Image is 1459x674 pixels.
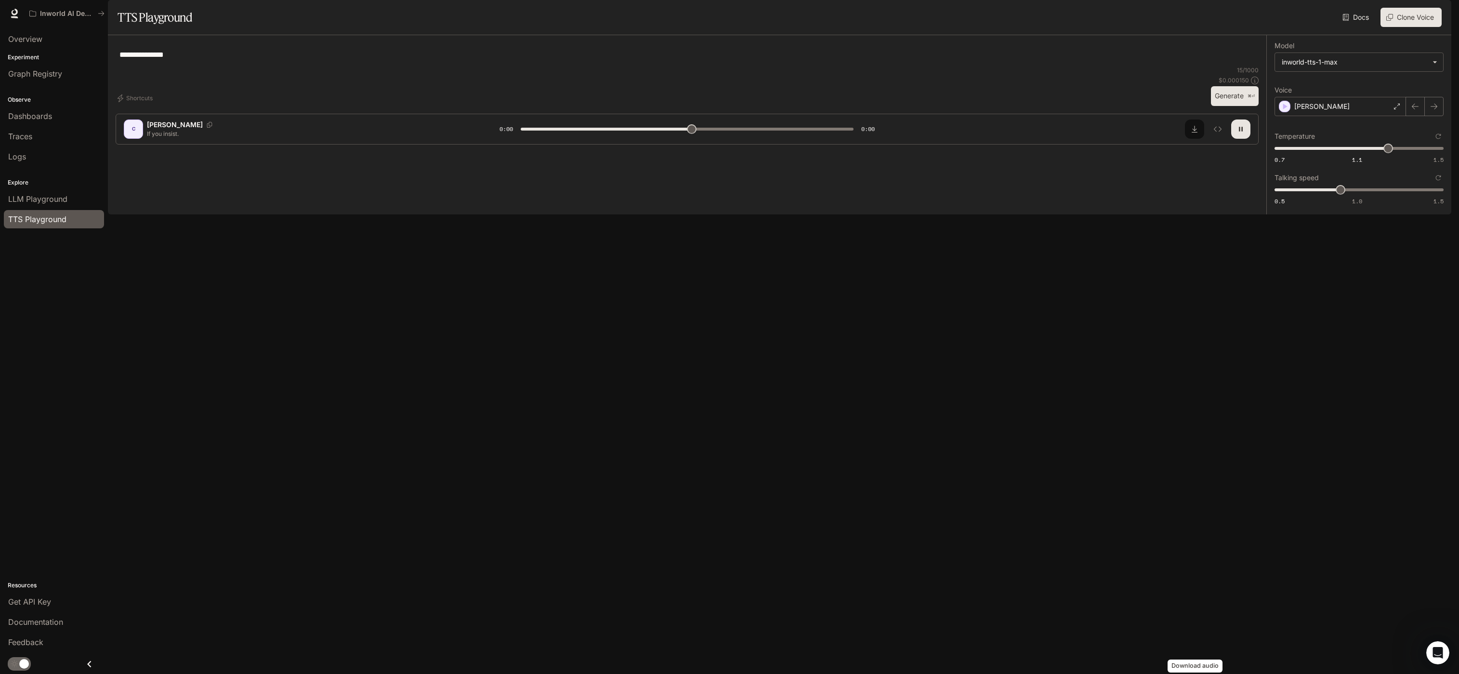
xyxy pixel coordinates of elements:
span: 0.7 [1275,156,1285,164]
p: Inworld AI Demos [40,10,94,18]
span: 0:00 [861,124,875,134]
button: Clone Voice [1380,8,1442,27]
a: Docs [1341,8,1373,27]
p: [PERSON_NAME] [1294,102,1350,111]
span: 0.5 [1275,197,1285,205]
button: Inspect [1208,119,1227,139]
button: All workspaces [25,4,109,23]
button: Download audio [1185,119,1204,139]
span: 1.1 [1352,156,1362,164]
button: Reset to default [1433,131,1444,142]
p: If you insist. [147,130,476,138]
button: Copy Voice ID [203,122,216,128]
div: Download audio [1168,660,1222,673]
p: Model [1275,42,1294,49]
iframe: Intercom live chat [1426,641,1449,664]
p: [PERSON_NAME] [147,120,203,130]
p: 15 / 1000 [1237,66,1259,74]
button: Generate⌘⏎ [1211,86,1259,106]
span: 1.5 [1433,197,1444,205]
button: Shortcuts [116,91,157,106]
div: C [126,121,141,137]
span: 1.0 [1352,197,1362,205]
h1: TTS Playground [118,8,192,27]
div: inworld-tts-1-max [1282,57,1428,67]
span: 1.5 [1433,156,1444,164]
p: ⌘⏎ [1248,93,1255,99]
p: Voice [1275,87,1292,93]
button: Reset to default [1433,172,1444,183]
p: Talking speed [1275,174,1319,181]
p: $ 0.000150 [1219,76,1249,84]
span: 0:00 [499,124,513,134]
p: Temperature [1275,133,1315,140]
div: inworld-tts-1-max [1275,53,1443,71]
